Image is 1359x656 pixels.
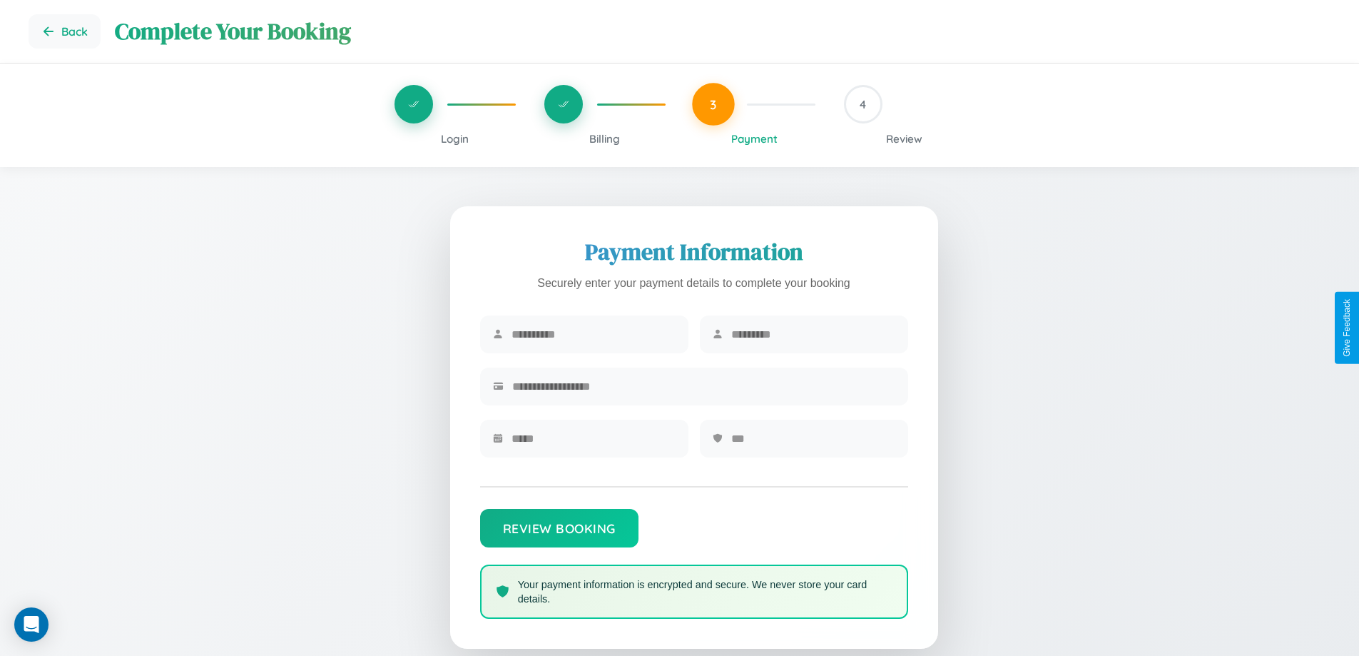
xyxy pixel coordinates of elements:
[518,577,892,606] p: Your payment information is encrypted and secure. We never store your card details.
[710,96,717,112] span: 3
[480,236,908,268] h2: Payment Information
[115,16,1330,47] h1: Complete Your Booking
[860,97,866,111] span: 4
[731,132,778,146] span: Payment
[1342,299,1352,357] div: Give Feedback
[29,14,101,49] button: Go back
[589,132,620,146] span: Billing
[441,132,469,146] span: Login
[14,607,49,642] div: Open Intercom Messenger
[480,509,638,547] button: Review Booking
[886,132,922,146] span: Review
[480,273,908,294] p: Securely enter your payment details to complete your booking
